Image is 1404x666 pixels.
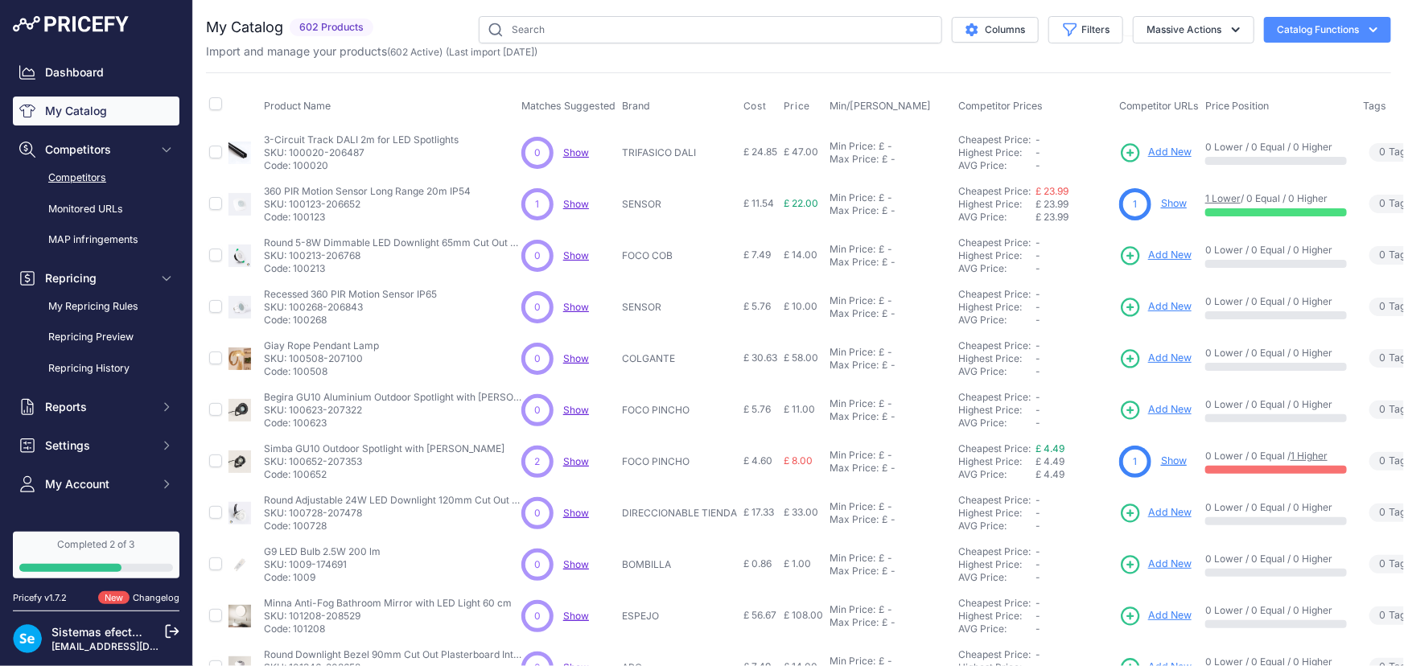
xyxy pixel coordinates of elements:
div: Min Price: [830,294,875,307]
div: AVG Price: [958,262,1036,275]
p: Begira GU10 Aluminium Outdoor Spotlight with [PERSON_NAME] [264,391,521,404]
span: 1 [1134,197,1138,212]
div: Max Price: [830,410,879,423]
span: 0 [534,403,541,417]
a: Show [563,198,589,210]
span: - [1036,262,1040,274]
div: Max Price: [830,359,879,372]
span: Product Name [264,100,331,112]
p: Code: 100728 [264,520,521,532]
a: £ 23.99 [1036,185,1068,197]
div: AVG Price: [958,468,1036,481]
p: SKU: 100123-206652 [264,198,471,211]
span: - [1036,288,1040,300]
div: Highest Price: [958,455,1036,468]
span: Competitor URLs [1119,100,1199,112]
a: Repricing Preview [13,323,179,351]
span: Min/[PERSON_NAME] [830,100,931,112]
span: 0 [534,557,541,572]
div: AVG Price: [958,159,1036,172]
span: 2 [535,454,541,469]
a: Changelog [133,592,179,603]
div: - [884,500,892,513]
span: 1 [536,197,540,212]
span: - [1036,558,1040,570]
span: £ 7.49 [743,249,771,261]
a: My Repricing Rules [13,293,179,321]
button: Catalog Functions [1264,17,1391,43]
p: 360 PIR Motion Sensor Long Range 20m IP54 [264,185,471,198]
p: Round 5-8W Dimmable LED Downlight 65mm Cut Out Fire Rated IP65 [264,236,521,249]
span: - [1036,404,1040,416]
a: Show [563,146,589,158]
div: £ [882,307,887,320]
span: Cost [743,100,766,113]
a: Add New [1119,142,1192,164]
span: Show [563,301,589,313]
p: Code: 100508 [264,365,379,378]
a: Cheapest Price: [958,597,1031,609]
p: 0 Lower / 0 Equal / 0 Higher [1205,398,1347,411]
span: Add New [1148,608,1192,623]
p: G9 LED Bulb 2.5W 200 lm [264,545,381,558]
a: Show [563,404,589,416]
p: SENSOR [622,198,737,211]
button: Massive Actions [1133,16,1254,43]
span: 0 [1379,248,1385,263]
a: Show [563,610,589,622]
span: - [1036,339,1040,351]
p: Simba GU10 Outdoor Spotlight with [PERSON_NAME] [264,442,504,455]
button: Cost [743,100,769,113]
p: TRIFASICO DALI [622,146,737,159]
a: Competitors [13,164,179,192]
div: - [887,410,896,423]
div: AVG Price: [958,417,1036,430]
p: COLGANTE [622,352,737,365]
div: - [887,307,896,320]
span: Repricing [45,270,150,286]
p: Code: 100213 [264,262,521,275]
a: Sistemas efectoLED [51,625,159,639]
p: 0 Lower / 0 Equal / 0 Higher [1205,347,1347,360]
button: My Account [13,470,179,499]
div: Min Price: [830,449,875,462]
div: Max Price: [830,513,879,526]
p: SKU: 100268-206843 [264,301,437,314]
div: AVG Price: [958,520,1036,532]
span: - [1036,249,1040,261]
div: - [887,204,896,217]
div: £ [879,294,884,307]
span: 0 [534,300,541,314]
p: Code: 100652 [264,468,504,481]
span: 1 [1134,454,1138,469]
div: £ [882,565,887,578]
p: Code: 100268 [264,314,437,327]
a: Add New [1119,605,1192,627]
p: SKU: 100020-206487 [264,146,459,159]
p: FOCO PINCHO [622,404,737,417]
div: AVG Price: [958,571,1036,584]
span: £ 22.00 [784,197,818,209]
a: Show [563,352,589,364]
a: Add New [1119,296,1192,319]
span: 0 [1379,196,1385,212]
p: SKU: 1009-174691 [264,558,381,571]
span: 0 [1379,145,1385,160]
span: Add New [1148,557,1192,572]
div: £ [882,462,887,475]
div: Max Price: [830,565,879,578]
a: Cheapest Price: [958,442,1031,454]
div: £ [882,513,887,526]
span: 0 [1379,608,1385,623]
a: 1 Higher [1291,450,1328,462]
span: 0 [534,351,541,366]
a: Show [563,558,589,570]
div: - [887,462,896,475]
div: £ [879,346,884,359]
img: Pricefy Logo [13,16,129,32]
p: Code: 100020 [264,159,459,172]
div: £ [879,500,884,513]
button: Columns [952,17,1039,43]
span: 0 [1379,454,1385,469]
